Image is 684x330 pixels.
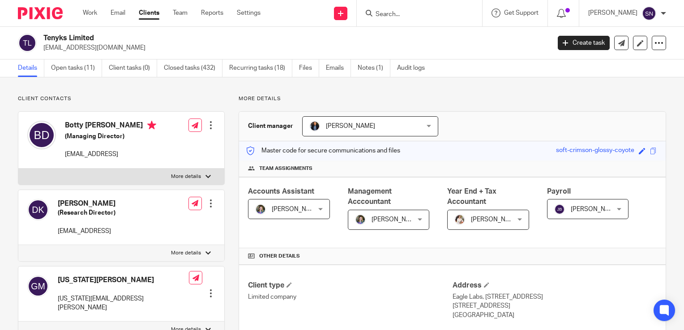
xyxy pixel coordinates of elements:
h2: Tenyks Limited [43,34,444,43]
span: Management Acccountant [348,188,392,205]
h4: [PERSON_NAME] [58,199,115,208]
a: Details [18,59,44,77]
p: [US_STATE][EMAIL_ADDRESS][PERSON_NAME] [58,294,189,313]
img: 1530183611242%20(1).jpg [255,204,266,215]
h4: Client type [248,281,452,290]
h4: Address [453,281,657,290]
p: More details [171,173,201,180]
span: Get Support [504,10,539,16]
img: svg%3E [642,6,656,21]
p: [EMAIL_ADDRESS] [58,227,115,236]
h4: Botty [PERSON_NAME] [65,121,156,132]
p: Limited company [248,292,452,301]
p: [GEOGRAPHIC_DATA] [453,311,657,320]
img: martin-hickman.jpg [309,121,320,131]
img: svg%3E [27,121,56,149]
span: Accounts Assistant [248,188,314,195]
img: svg%3E [27,275,49,297]
span: [PERSON_NAME] [372,216,421,223]
img: Kayleigh%20Henson.jpeg [454,214,465,225]
a: Emails [326,59,351,77]
a: Recurring tasks (18) [229,59,292,77]
p: More details [239,95,666,102]
span: [PERSON_NAME] [571,206,620,212]
img: Pixie [18,7,63,19]
p: [PERSON_NAME] [588,8,637,17]
span: Year End + Tax Accountant [447,188,496,205]
i: Primary [147,121,156,130]
span: Other details [259,253,300,260]
p: [EMAIL_ADDRESS] [65,150,156,159]
a: Create task [558,36,610,50]
h5: (Managing Director) [65,132,156,141]
a: Closed tasks (432) [164,59,222,77]
span: [PERSON_NAME] [471,216,520,223]
a: Clients [139,8,159,17]
h4: [US_STATE][PERSON_NAME] [58,275,189,285]
p: Eagle Labs, [STREET_ADDRESS] [453,292,657,301]
a: Files [299,59,319,77]
a: Open tasks (11) [51,59,102,77]
span: [PERSON_NAME] [272,206,321,212]
div: soft-crimson-glossy-coyote [556,146,634,156]
a: Team [173,8,188,17]
p: [STREET_ADDRESS] [453,301,657,310]
a: Audit logs [397,59,432,77]
h3: Client manager [248,122,293,131]
p: Client contacts [18,95,225,102]
img: svg%3E [18,34,37,52]
span: Team assignments [259,165,312,172]
input: Search [375,11,455,19]
h5: (Research Director) [58,208,115,217]
p: [EMAIL_ADDRESS][DOMAIN_NAME] [43,43,544,52]
a: Work [83,8,97,17]
a: Reports [201,8,223,17]
a: Notes (1) [358,59,390,77]
img: svg%3E [27,199,49,220]
a: Client tasks (0) [109,59,157,77]
p: Master code for secure communications and files [246,146,400,155]
a: Email [111,8,125,17]
img: svg%3E [554,204,565,215]
a: Settings [237,8,261,17]
span: [PERSON_NAME] [326,123,375,129]
span: Payroll [547,188,571,195]
img: 1530183611242%20(1).jpg [355,214,366,225]
p: More details [171,250,201,257]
